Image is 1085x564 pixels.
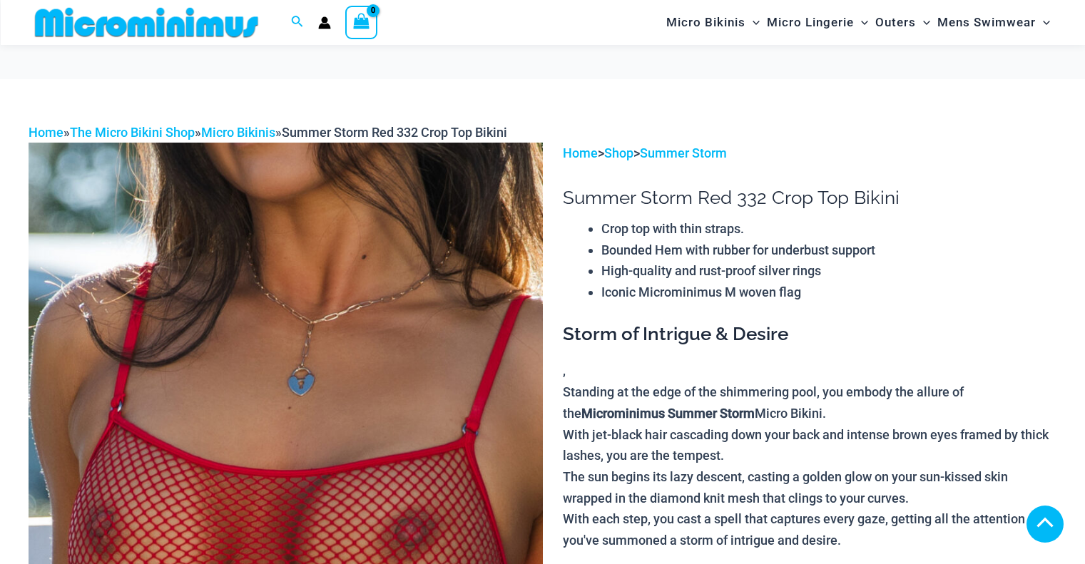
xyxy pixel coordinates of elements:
span: Micro Bikinis [666,4,745,41]
a: Micro LingerieMenu ToggleMenu Toggle [763,4,872,41]
h1: Summer Storm Red 332 Crop Top Bikini [563,187,1056,209]
a: OutersMenu ToggleMenu Toggle [872,4,934,41]
li: High-quality and rust-proof silver rings [601,260,1056,282]
a: The Micro Bikini Shop [70,125,195,140]
a: Micro BikinisMenu ToggleMenu Toggle [663,4,763,41]
a: Mens SwimwearMenu ToggleMenu Toggle [934,4,1054,41]
p: > > [563,143,1056,164]
nav: Site Navigation [661,2,1056,43]
a: Account icon link [318,16,331,29]
b: Microminimus Summer Storm [581,406,755,421]
h3: Storm of Intrigue & Desire [563,322,1056,347]
li: Iconic Microminimus M woven flag [601,282,1056,303]
span: Summer Storm Red 332 Crop Top Bikini [282,125,507,140]
div: , [563,322,1056,551]
span: Menu Toggle [916,4,930,41]
li: Crop top with thin straps. [601,218,1056,240]
span: Menu Toggle [1036,4,1050,41]
p: Standing at the edge of the shimmering pool, you embody the allure of the Micro Bikini. With jet-... [563,381,1056,551]
a: View Shopping Cart, empty [345,6,378,39]
a: Shop [604,145,633,160]
span: Mens Swimwear [937,4,1036,41]
span: Menu Toggle [745,4,760,41]
a: Home [29,125,63,140]
a: Home [563,145,598,160]
a: Micro Bikinis [201,125,275,140]
span: Micro Lingerie [767,4,854,41]
a: Summer Storm [640,145,727,160]
span: Outers [875,4,916,41]
li: Bounded Hem with rubber for underbust support [601,240,1056,261]
img: MM SHOP LOGO FLAT [29,6,264,39]
a: Search icon link [291,14,304,31]
span: Menu Toggle [854,4,868,41]
span: » » » [29,125,507,140]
